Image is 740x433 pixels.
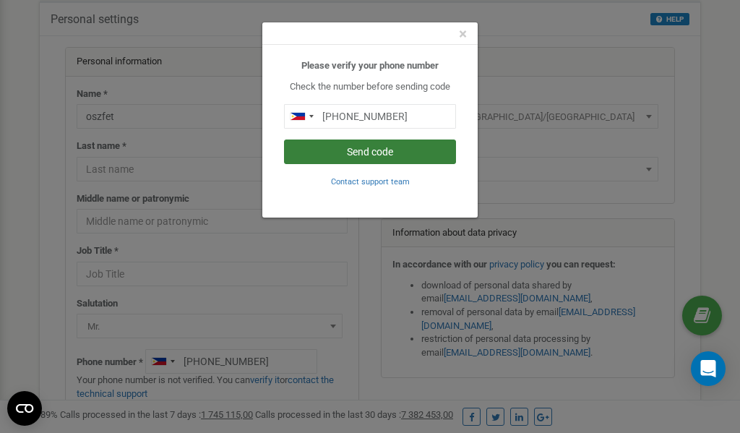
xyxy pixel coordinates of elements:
b: Please verify your phone number [301,60,439,71]
button: Open CMP widget [7,391,42,426]
a: Contact support team [331,176,410,187]
button: Close [459,27,467,42]
input: 0905 123 4567 [284,104,456,129]
button: Send code [284,140,456,164]
p: Check the number before sending code [284,80,456,94]
small: Contact support team [331,177,410,187]
span: × [459,25,467,43]
div: Open Intercom Messenger [691,351,726,386]
div: Telephone country code [285,105,318,128]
